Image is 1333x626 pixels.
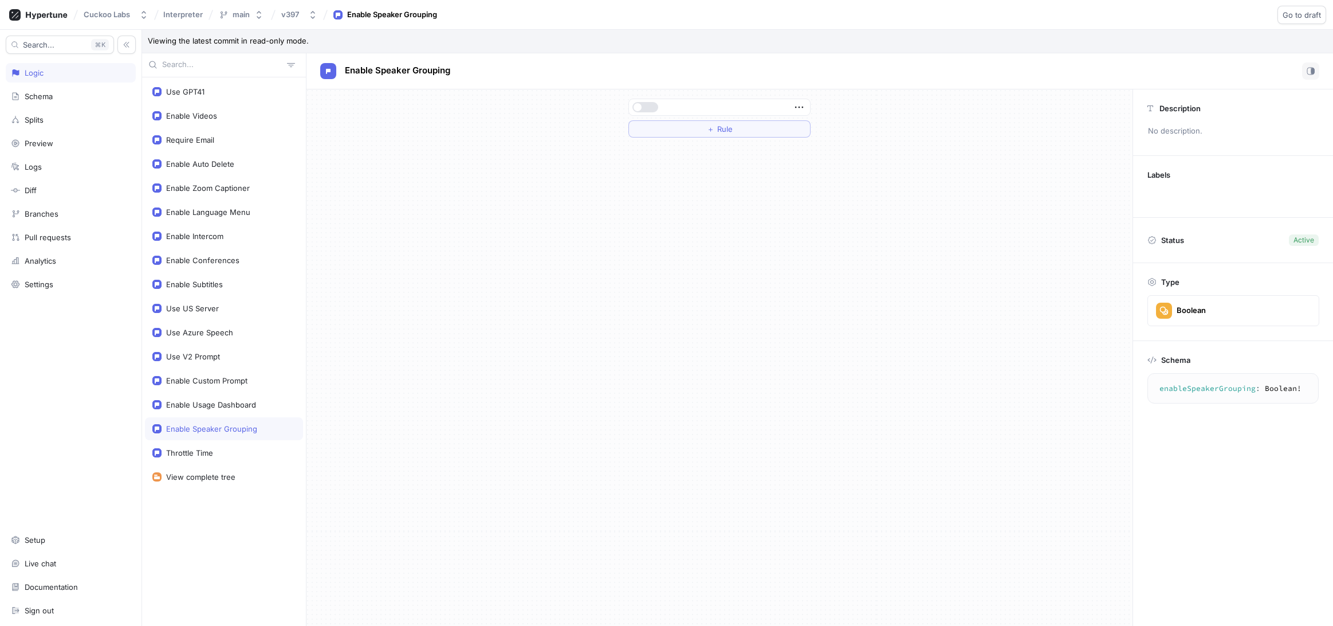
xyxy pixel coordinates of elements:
button: ＋Rule [628,120,811,138]
button: Go to draft [1277,6,1326,24]
div: Use US Server [166,304,219,313]
div: View complete tree [166,472,235,482]
div: Require Email [166,135,214,144]
button: main [214,5,268,24]
div: Schema [25,92,53,101]
div: Logs [25,162,42,171]
span: Go to draft [1283,11,1321,18]
div: Live chat [25,559,56,568]
div: Enable Speaker Grouping [166,424,257,433]
div: Sign out [25,606,54,615]
span: ＋ [707,126,714,132]
div: K [91,39,109,50]
div: Enable Speaker Grouping [347,9,437,21]
p: Schema [1161,355,1190,365]
div: Enable Usage Dashboard [166,400,256,409]
div: Enable Conferences [166,256,239,265]
div: Splits [25,115,44,124]
textarea: enableSpeakerGrouping: Boolean! [1153,378,1314,399]
div: Setup [25,535,45,545]
input: Search... [162,59,282,71]
p: Type [1161,277,1179,287]
div: Enable Subtitles [166,280,223,289]
div: Logic [25,68,44,77]
p: Enable Speaker Grouping [345,64,450,77]
p: Status [1161,232,1184,248]
p: Description [1159,104,1201,113]
div: Use Azure Speech [166,328,233,337]
p: Labels [1147,170,1170,179]
div: main [233,10,250,19]
div: Enable Auto Delete [166,159,234,169]
div: Cuckoo Labs [84,10,130,19]
p: Viewing the latest commit in read-only mode. [142,30,1333,53]
div: v397 [281,10,299,19]
div: Boolean [1177,306,1206,315]
span: Rule [717,126,733,132]
div: Branches [25,209,58,218]
div: Enable Language Menu [166,208,250,217]
button: Boolean [1147,295,1319,326]
div: Active [1293,235,1314,245]
button: v397 [277,5,322,24]
div: Diff [25,186,37,195]
div: Enable Intercom [166,232,223,241]
div: Settings [25,280,53,289]
p: No description. [1143,122,1323,141]
div: Use V2 Prompt [166,352,220,361]
div: Throttle Time [166,448,213,457]
div: Analytics [25,256,56,265]
div: Pull requests [25,233,71,242]
button: Cuckoo Labs [79,5,153,24]
span: Interpreter [163,10,203,18]
div: Enable Videos [166,111,217,120]
span: Search... [23,41,54,48]
a: Documentation [6,577,136,597]
div: Enable Custom Prompt [166,376,247,385]
div: Enable Zoom Captioner [166,183,250,193]
div: Use GPT41 [166,87,205,96]
div: Preview [25,139,53,148]
button: Search...K [6,36,114,54]
div: Documentation [25,582,78,592]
